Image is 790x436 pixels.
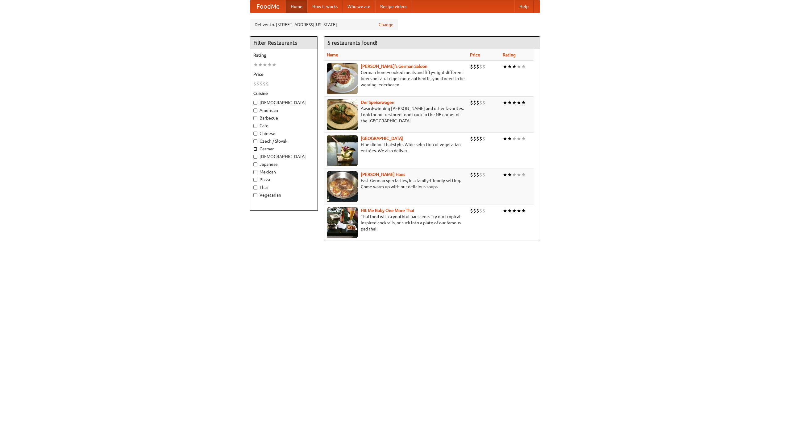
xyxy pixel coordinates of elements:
li: $ [473,99,476,106]
li: $ [263,80,266,87]
label: American [253,107,314,113]
li: $ [482,207,485,214]
li: ★ [507,63,512,70]
p: East German specialties, in a family-friendly setting. Come warm up with our delicious soups. [327,177,465,190]
input: Czech / Slovak [253,139,257,143]
input: American [253,108,257,112]
input: [DEMOGRAPHIC_DATA] [253,155,257,159]
a: Who we are [343,0,375,13]
label: Vegetarian [253,192,314,198]
li: $ [256,80,260,87]
li: $ [479,63,482,70]
li: ★ [517,171,521,178]
li: $ [482,99,485,106]
li: ★ [512,135,517,142]
li: ★ [507,99,512,106]
a: Hit Me Baby One More Thai [361,208,414,213]
li: ★ [521,63,526,70]
a: Home [286,0,307,13]
li: $ [260,80,263,87]
li: ★ [267,61,272,68]
li: $ [476,99,479,106]
li: ★ [512,171,517,178]
li: $ [476,207,479,214]
a: [PERSON_NAME]'s German Saloon [361,64,427,69]
label: Cafe [253,123,314,129]
h5: Cuisine [253,90,314,96]
a: How it works [307,0,343,13]
li: ★ [517,63,521,70]
img: kohlhaus.jpg [327,171,358,202]
li: $ [476,63,479,70]
li: $ [479,207,482,214]
input: Japanese [253,162,257,166]
div: Deliver to: [STREET_ADDRESS][US_STATE] [250,19,398,30]
li: ★ [503,99,507,106]
label: Barbecue [253,115,314,121]
li: $ [482,135,485,142]
li: $ [470,135,473,142]
li: ★ [507,171,512,178]
label: Mexican [253,169,314,175]
li: $ [482,171,485,178]
label: Czech / Slovak [253,138,314,144]
label: Chinese [253,130,314,137]
h4: Filter Restaurants [250,37,318,49]
a: Change [379,22,393,28]
input: Pizza [253,178,257,182]
img: satay.jpg [327,135,358,166]
li: ★ [503,207,507,214]
p: Fine dining Thai-style. Wide selection of vegetarian entrées. We also deliver. [327,141,465,154]
a: Rating [503,52,516,57]
li: ★ [507,207,512,214]
input: Thai [253,185,257,189]
img: speisewagen.jpg [327,99,358,130]
li: ★ [521,207,526,214]
input: [DEMOGRAPHIC_DATA] [253,101,257,105]
li: ★ [517,207,521,214]
label: [DEMOGRAPHIC_DATA] [253,100,314,106]
a: Recipe videos [375,0,412,13]
li: $ [266,80,269,87]
li: $ [473,135,476,142]
li: ★ [263,61,267,68]
li: $ [470,207,473,214]
label: Japanese [253,161,314,167]
p: Award-winning [PERSON_NAME] and other favorites. Look for our restored food truck in the NE corne... [327,105,465,124]
ng-pluralize: 5 restaurants found! [327,40,377,46]
b: [PERSON_NAME] Haus [361,172,405,177]
li: $ [253,80,256,87]
li: ★ [253,61,258,68]
li: ★ [517,99,521,106]
li: $ [473,171,476,178]
li: ★ [512,63,517,70]
li: ★ [258,61,263,68]
a: FoodMe [250,0,286,13]
li: ★ [521,171,526,178]
a: Der Speisewagen [361,100,394,105]
li: ★ [503,63,507,70]
li: $ [470,99,473,106]
input: Cafe [253,124,257,128]
li: $ [470,171,473,178]
a: [GEOGRAPHIC_DATA] [361,136,403,141]
label: German [253,146,314,152]
li: $ [470,63,473,70]
li: ★ [521,135,526,142]
li: $ [479,171,482,178]
input: Barbecue [253,116,257,120]
li: ★ [517,135,521,142]
p: Thai food with a youthful bar scene. Try our tropical inspired cocktails, or tuck into a plate of... [327,214,465,232]
li: $ [476,171,479,178]
li: ★ [512,99,517,106]
li: ★ [503,171,507,178]
li: $ [473,63,476,70]
input: Vegetarian [253,193,257,197]
img: esthers.jpg [327,63,358,94]
li: $ [473,207,476,214]
input: Mexican [253,170,257,174]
